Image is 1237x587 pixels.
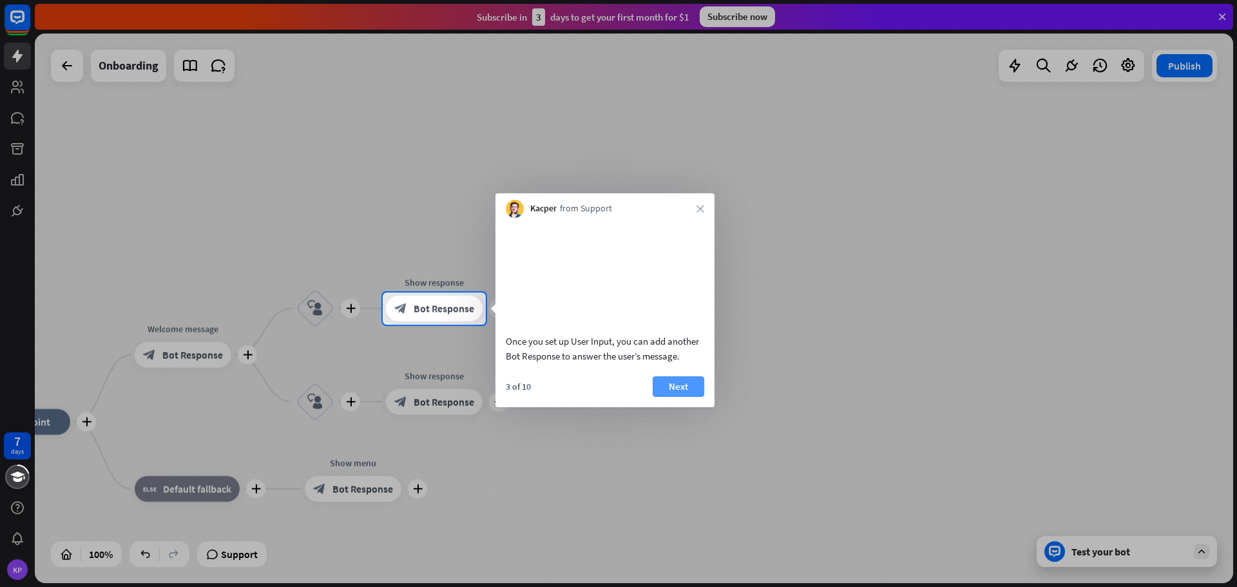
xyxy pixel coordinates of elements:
div: 3 of 10 [506,381,531,392]
span: from Support [560,202,612,215]
div: Once you set up User Input, you can add another Bot Response to answer the user’s message. [506,334,704,363]
i: block_bot_response [394,302,407,315]
button: Next [653,376,704,397]
span: Kacper [530,202,557,215]
span: Bot Response [414,302,474,315]
i: close [696,205,704,213]
button: Open LiveChat chat widget [10,5,49,44]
